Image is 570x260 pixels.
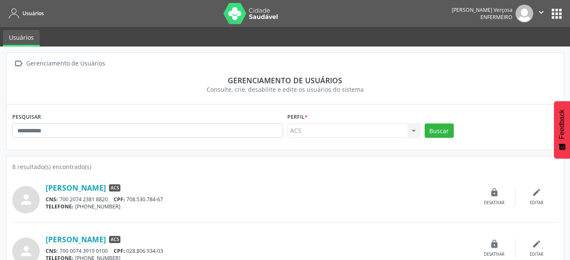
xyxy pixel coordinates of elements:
[549,6,564,21] button: apps
[12,110,41,123] label: PESQUISAR
[22,10,44,17] span: Usuários
[19,244,34,259] i: person
[490,239,499,249] i: lock
[114,196,125,203] span: CPF:
[537,8,546,17] i: 
[515,5,533,22] img: img
[530,252,543,257] div: Editar
[46,203,473,210] div: [PHONE_NUMBER]
[533,5,549,22] button: 
[12,162,558,171] div: 8 resultado(s) encontrado(s)
[6,6,44,20] a: Usuários
[18,76,552,85] div: Gerenciamento de usuários
[109,184,120,192] span: ACS
[114,247,125,255] span: CPF:
[287,110,308,123] label: Perfil
[19,192,34,207] i: person
[46,196,58,203] span: CNS:
[46,196,473,203] div: 700 2074 2381 8820 708.530.784-67
[484,252,505,257] div: Desativar
[452,6,513,14] div: [PERSON_NAME] Verçosa
[480,14,513,21] span: Enfermeiro
[109,236,120,244] span: ACS
[530,200,543,206] div: Editar
[532,188,541,197] i: edit
[532,239,541,249] i: edit
[12,57,25,70] i: 
[46,247,473,255] div: 700 0074 3919 0100 028.806.934-03
[12,57,106,70] a:  Gerenciamento de Usuários
[3,30,40,47] a: Usuários
[554,101,570,159] button: Feedback - Mostrar pesquisa
[46,183,106,192] a: [PERSON_NAME]
[425,123,454,138] button: Buscar
[484,200,505,206] div: Desativar
[46,203,74,210] span: TELEFONE:
[25,57,106,70] div: Gerenciamento de Usuários
[46,247,58,255] span: CNS:
[46,235,106,244] a: [PERSON_NAME]
[18,85,552,94] div: Consulte, crie, desabilite e edite os usuários do sistema
[558,109,566,139] span: Feedback
[490,188,499,197] i: lock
